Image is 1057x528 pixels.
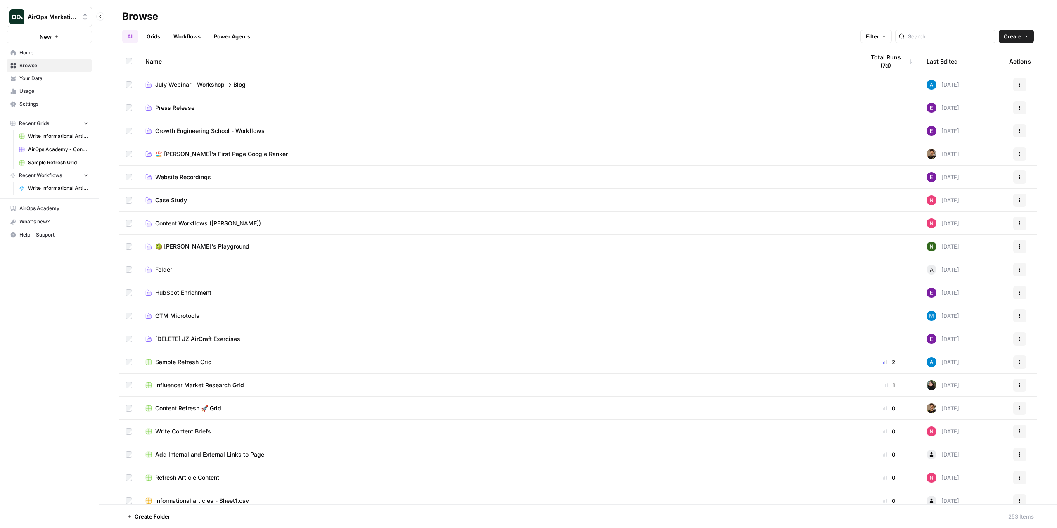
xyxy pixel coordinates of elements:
div: 0 [865,497,913,505]
a: Press Release [145,104,851,112]
a: Folder [145,265,851,274]
a: AirOps Academy [7,202,92,215]
a: 🏖️ [PERSON_NAME]'s First Page Google Ranker [145,150,851,158]
img: tb834r7wcu795hwbtepf06oxpmnl [927,126,936,136]
span: AirOps Academy [19,205,88,212]
a: Write Informational Article [15,130,92,143]
button: Create Folder [122,510,175,523]
span: Case Study [155,196,187,204]
div: [DATE] [927,403,959,413]
a: Growth Engineering School - Workflows [145,127,851,135]
div: [DATE] [927,242,959,251]
a: Content Workflows ([PERSON_NAME]) [145,219,851,227]
img: fopa3c0x52at9xxul9zbduzf8hu4 [927,426,936,436]
div: Last Edited [927,50,958,73]
a: Case Study [145,196,851,204]
div: 0 [865,450,913,459]
button: New [7,31,92,43]
span: Recent Workflows [19,172,62,179]
span: Sample Refresh Grid [155,358,212,366]
button: Create [999,30,1034,43]
span: Write Informational Article Body-[PERSON_NAME]-2 [28,185,88,192]
div: [DATE] [927,149,959,159]
img: eoqc67reg7z2luvnwhy7wyvdqmsw [927,380,936,390]
div: Total Runs (7d) [865,50,913,73]
a: All [122,30,138,43]
a: Workflows [168,30,206,43]
span: Content Workflows ([PERSON_NAME]) [155,219,261,227]
div: [DATE] [927,80,959,90]
button: Help + Support [7,228,92,242]
span: Your Data [19,75,88,82]
span: AirOps Marketing [28,13,78,21]
button: What's new? [7,215,92,228]
div: [DATE] [927,334,959,344]
img: fopa3c0x52at9xxul9zbduzf8hu4 [927,473,936,483]
span: 🥝 [PERSON_NAME]'s Playground [155,242,249,251]
img: tb834r7wcu795hwbtepf06oxpmnl [927,103,936,113]
span: Growth Engineering School - Workflows [155,127,265,135]
span: Browse [19,62,88,69]
img: o3cqybgnmipr355j8nz4zpq1mc6x [927,357,936,367]
a: Website Recordings [145,173,851,181]
div: 0 [865,404,913,412]
div: 2 [865,358,913,366]
img: tb834r7wcu795hwbtepf06oxpmnl [927,288,936,298]
span: Settings [19,100,88,108]
span: Filter [866,32,879,40]
a: GTM Microtools [145,312,851,320]
button: Recent Workflows [7,169,92,182]
div: [DATE] [927,473,959,483]
span: New [40,33,52,41]
img: tb834r7wcu795hwbtepf06oxpmnl [927,334,936,344]
span: Write Content Briefs [155,427,211,436]
a: Grids [142,30,165,43]
span: Sample Refresh Grid [28,159,88,166]
a: Write Content Briefs [145,427,851,436]
div: [DATE] [927,426,959,436]
div: [DATE] [927,195,959,205]
img: 8kf0enzzdu940zcbcdg2qgw3ynsm [927,311,936,321]
a: Refresh Article Content [145,474,851,482]
div: 0 [865,474,913,482]
span: GTM Microtools [155,312,199,320]
span: Write Informational Article [28,133,88,140]
div: What's new? [7,215,92,228]
span: Influencer Market Research Grid [155,381,244,389]
div: [DATE] [927,496,959,506]
div: 0 [865,427,913,436]
span: Create [1004,32,1021,40]
a: [DELETE] JZ AirCraft Exercises [145,335,851,343]
span: Add Internal and External Links to Page [155,450,264,459]
span: Create Folder [135,512,170,521]
a: Browse [7,59,92,72]
img: 36rz0nf6lyfqsoxlb67712aiq2cf [927,149,936,159]
a: Sample Refresh Grid [15,156,92,169]
a: Informational articles - Sheet1.csv [145,497,851,505]
a: July Webinar - Workshop -> Blog [145,81,851,89]
div: [DATE] [927,218,959,228]
div: [DATE] [927,288,959,298]
div: [DATE] [927,380,959,390]
a: Content Refresh 🚀 Grid [145,404,851,412]
span: Recent Grids [19,120,49,127]
span: Press Release [155,104,194,112]
div: [DATE] [927,311,959,321]
a: Home [7,46,92,59]
img: fopa3c0x52at9xxul9zbduzf8hu4 [927,195,936,205]
a: Settings [7,97,92,111]
div: [DATE] [927,103,959,113]
div: 1 [865,381,913,389]
img: g4o9tbhziz0738ibrok3k9f5ina6 [927,242,936,251]
a: AirOps Academy - Content Generation [15,143,92,156]
span: HubSpot Enrichment [155,289,211,297]
div: [DATE] [927,357,959,367]
button: Recent Grids [7,117,92,130]
a: 🥝 [PERSON_NAME]'s Playground [145,242,851,251]
a: HubSpot Enrichment [145,289,851,297]
img: AirOps Marketing Logo [9,9,24,24]
div: Actions [1009,50,1031,73]
span: Help + Support [19,231,88,239]
span: 🏖️ [PERSON_NAME]'s First Page Google Ranker [155,150,288,158]
button: Filter [860,30,892,43]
